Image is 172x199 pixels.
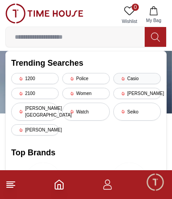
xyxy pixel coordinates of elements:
h2: Top Brands [11,146,161,159]
div: Casio [113,73,161,84]
div: [PERSON_NAME][GEOGRAPHIC_DATA] [11,103,59,121]
div: Watch [62,103,110,121]
a: Home [54,179,64,190]
span: My Bag [142,17,165,24]
div: 1200 [11,73,59,84]
div: Police [62,73,110,84]
img: Carlton [25,163,61,199]
div: Women [62,88,110,99]
img: Astro [112,163,147,199]
span: Wishlist [118,18,141,25]
div: Chat Widget [146,172,165,192]
button: My Bag [141,4,167,27]
span: 0 [132,4,139,11]
img: ... [5,4,83,23]
a: 0Wishlist [118,4,141,27]
div: 2100 [11,88,59,99]
h2: Trending Searches [11,57,161,69]
div: Seiko [113,103,161,121]
div: [PERSON_NAME] [11,124,59,136]
div: [PERSON_NAME] [113,88,161,99]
